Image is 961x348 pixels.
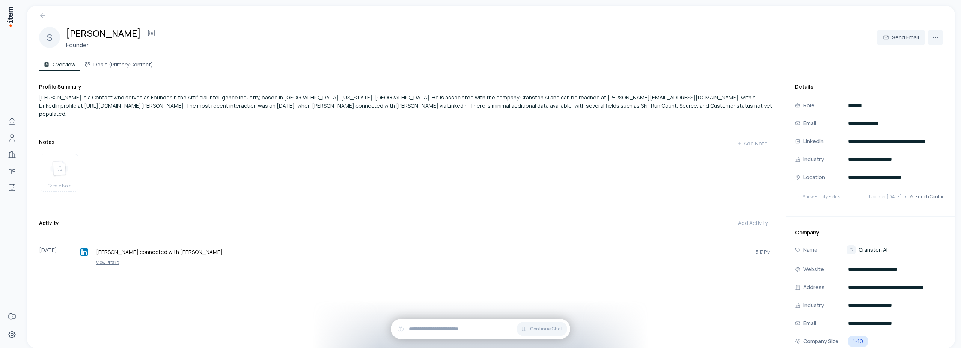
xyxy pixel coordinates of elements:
p: Industry [803,155,824,163]
button: create noteCreate Note [41,154,78,192]
a: Settings [5,327,20,342]
p: Role [803,101,815,109]
h2: [PERSON_NAME] [66,27,141,39]
p: Name [803,246,818,254]
div: C [847,245,856,254]
a: CCranston AI [847,245,887,254]
button: Overview [39,55,80,70]
a: Agents [5,180,20,195]
img: Item Brain Logo [6,6,14,27]
a: View Profile [78,259,771,265]
button: Deals (Primary Contact) [80,55,158,70]
a: Home [5,114,20,129]
a: deals [5,163,20,178]
span: Cranston AI [859,246,887,253]
span: Updated [DATE] [869,194,902,200]
button: Continue Chat [517,322,567,336]
h3: Details [795,83,946,90]
img: create note [50,160,68,177]
button: More actions [928,30,943,45]
div: [PERSON_NAME] is a Contact who serves as Founder in the Artificial Intelligence industry, based i... [39,93,774,118]
p: LinkedIn [803,137,824,145]
img: linkedin logo [80,248,88,256]
span: Send Email [892,34,919,41]
p: [PERSON_NAME] connected with [PERSON_NAME] [96,248,750,256]
button: Enrich Contact [909,189,946,204]
h3: Notes [39,138,55,146]
p: Website [803,265,824,273]
button: Add Activity [732,216,774,231]
span: 5:17 PM [756,249,771,255]
button: Send Email [877,30,925,45]
p: Company Size [803,337,839,345]
div: [DATE] [39,243,75,268]
p: Email [803,319,816,327]
button: Show Empty Fields [795,189,840,204]
div: Add Note [737,140,768,147]
span: Continue Chat [530,326,563,332]
h3: Founder [66,40,159,49]
h3: Company [795,229,946,236]
span: Create Note [48,183,71,189]
div: S [39,27,60,48]
p: Email [803,119,816,127]
a: Contacts [5,130,20,145]
a: Forms [5,309,20,324]
p: Location [803,173,825,181]
button: Add Note [731,136,774,151]
p: Address [803,283,825,291]
div: Continue Chat [391,319,570,339]
h3: Profile Summary [39,83,774,90]
p: Industry [803,301,824,309]
a: Companies [5,147,20,162]
h3: Activity [39,219,59,227]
